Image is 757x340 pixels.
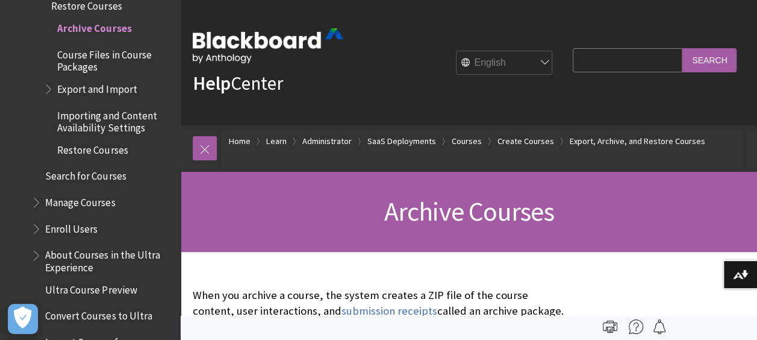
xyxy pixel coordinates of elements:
[45,219,98,235] span: Enroll Users
[57,45,172,73] span: Course Files in Course Packages
[45,306,152,322] span: Convert Courses to Ultra
[570,134,705,149] a: Export, Archive, and Restore Courses
[193,71,231,95] strong: Help
[45,192,115,209] span: Manage Courses
[302,134,352,149] a: Administrator
[45,245,172,274] span: About Courses in the Ultra Experience
[57,79,137,95] span: Export and Import
[57,105,172,134] span: Importing and Content Availability Settings
[193,28,343,63] img: Blackboard by Anthology
[57,140,128,156] span: Restore Courses
[341,304,437,318] a: submission receipts
[57,18,131,34] span: Archive Courses
[45,280,137,296] span: Ultra Course Preview
[497,134,554,149] a: Create Courses
[603,320,617,334] img: Print
[652,320,667,334] img: Follow this page
[193,71,283,95] a: HelpCenter
[384,195,553,228] span: Archive Courses
[367,134,436,149] a: SaaS Deployments
[229,134,251,149] a: Home
[456,51,553,75] select: Site Language Selector
[45,166,126,183] span: Search for Courses
[682,48,737,72] input: Search
[452,134,482,149] a: Courses
[629,320,643,334] img: More help
[266,134,287,149] a: Learn
[8,304,38,334] button: Open Preferences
